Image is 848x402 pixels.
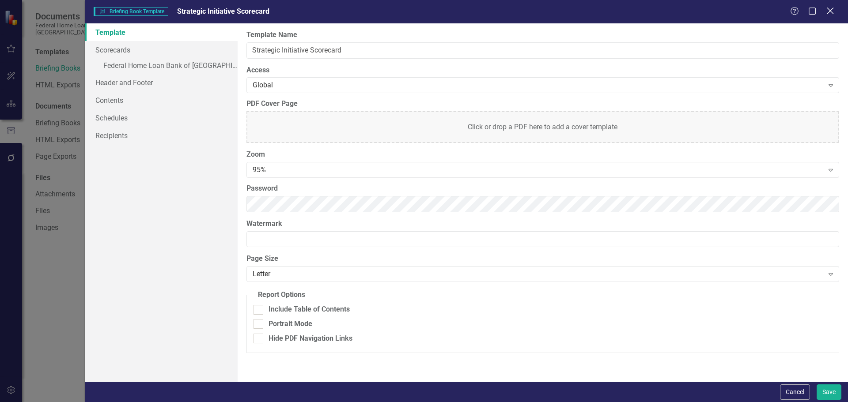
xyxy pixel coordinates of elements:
[269,304,350,315] div: Include Table of Contents
[269,334,352,344] div: Hide PDF Navigation Links
[780,384,810,400] button: Cancel
[246,254,839,264] label: Page Size
[269,319,312,329] div: Portrait Mode
[253,165,824,175] div: 95%
[817,384,841,400] button: Save
[85,109,238,127] a: Schedules
[246,99,839,109] label: PDF Cover Page
[246,65,839,75] label: Access
[94,7,168,16] span: Briefing Book Template
[254,290,310,300] legend: Report Options
[253,269,824,279] div: Letter
[85,91,238,109] a: Contents
[85,127,238,144] a: Recipients
[246,150,839,160] label: Zoom
[85,41,238,59] a: Scorecards
[246,111,839,143] div: Click or drop a PDF here to add a cover template
[253,80,824,90] div: Global
[246,184,839,194] label: Password
[85,59,238,74] a: Federal Home Loan Bank of [GEOGRAPHIC_DATA] Strategic Plan
[177,7,269,15] span: Strategic Initiative Scorecard
[246,30,839,40] label: Template Name
[85,23,238,41] a: Template
[85,74,238,91] a: Header and Footer
[246,219,839,229] label: Watermark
